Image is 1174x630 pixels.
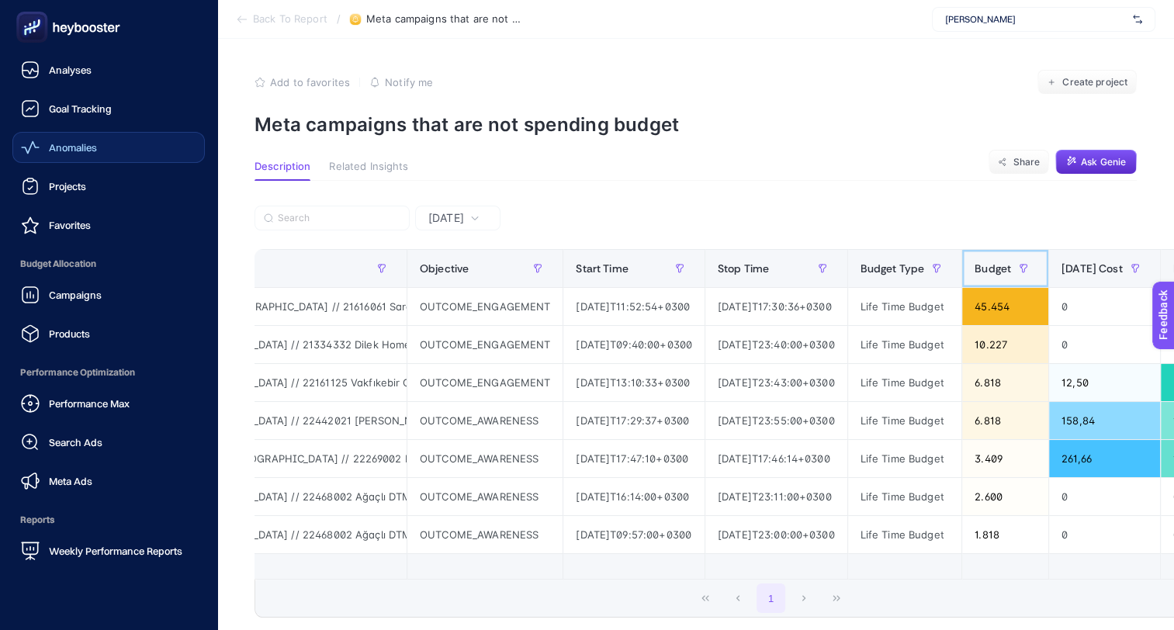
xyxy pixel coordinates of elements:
img: svg%3e [1133,12,1142,27]
span: Stop Time [718,262,769,275]
div: 158,84 [1049,402,1160,439]
input: Search [278,213,400,224]
span: Create project [1062,76,1127,88]
div: OUTCOME_ENGAGEMENT [407,364,563,401]
a: Goal Tracking [12,93,205,124]
button: Related Insights [329,161,408,181]
button: Add to favorites [255,76,350,88]
span: Campaigns [49,289,102,301]
span: Budget Allocation [12,248,205,279]
div: [DATE]T23:43:00+0300 [705,364,847,401]
div: 0 [1049,516,1160,553]
button: Ask Genie [1055,150,1137,175]
div: 2.600 [962,478,1048,515]
div: 1.818 [962,516,1048,553]
span: Anomalies [49,141,97,154]
div: OUTCOME_ENGAGEMENT [407,326,563,363]
button: 1 [757,583,786,613]
div: [DATE]T23:00:00+0300 [705,516,847,553]
div: [DATE]T11:52:54+0300 [563,288,705,325]
div: [DATE]T17:47:10+0300 [563,440,705,477]
a: Projects [12,171,205,202]
span: [PERSON_NAME] [945,13,1127,26]
span: Meta Ads [49,475,92,487]
span: / [337,12,341,25]
div: [DATE]T23:11:00+0300 [705,478,847,515]
span: Projects [49,180,86,192]
span: Analyses [49,64,92,76]
span: Notify me [385,76,433,88]
div: 0 [1049,288,1160,325]
div: Life Time Budget [848,478,962,515]
div: OUTCOME_AWARENESS [407,402,563,439]
span: Performance Max [49,397,130,410]
span: Add to favorites [270,76,350,88]
div: [DATE]T17:29:37+0300 [563,402,705,439]
span: Description [255,161,310,173]
div: 6.818 [962,402,1048,439]
span: Goal Tracking [49,102,112,115]
div: [DATE]T09:57:00+0300 [563,516,705,553]
div: 10.227 [962,326,1048,363]
span: Products [49,327,90,340]
div: 45.454 [962,288,1048,325]
div: [DATE]T13:10:33+0300 [563,364,705,401]
span: Start Time [576,262,628,275]
a: Favorites [12,209,205,241]
span: Back To Report [253,13,327,26]
a: Performance Max [12,388,205,419]
span: Favorites [49,219,91,231]
button: Notify me [369,76,433,88]
div: [DATE]T17:46:14+0300 [705,440,847,477]
span: Budget [975,262,1011,275]
div: Life Time Budget [848,402,962,439]
div: [DATE]T09:40:00+0300 [563,326,705,363]
a: Products [12,318,205,349]
div: [DATE]T23:55:00+0300 [705,402,847,439]
div: [DATE]T16:14:00+0300 [563,478,705,515]
div: OUTCOME_AWARENESS [407,440,563,477]
a: Analyses [12,54,205,85]
div: Life Time Budget [848,440,962,477]
span: Meta campaigns that are not spending budget [366,13,521,26]
div: 261,66 [1049,440,1160,477]
div: Life Time Budget [848,288,962,325]
div: OUTCOME_AWARENESS [407,478,563,515]
span: Feedback [9,5,59,17]
div: 6.818 [962,364,1048,401]
button: Description [255,161,310,181]
span: Ask Genie [1081,156,1126,168]
div: 12,50 [1049,364,1160,401]
span: [DATE] [428,210,464,226]
a: Anomalies [12,132,205,163]
div: [DATE]T23:40:00+0300 [705,326,847,363]
div: Life Time Budget [848,326,962,363]
span: Share [1013,156,1040,168]
span: Related Insights [329,161,408,173]
div: OUTCOME_AWARENESS [407,516,563,553]
span: Budget Type [861,262,925,275]
a: Weekly Performance Reports [12,535,205,566]
div: 0 [1049,326,1160,363]
div: 0 [1049,478,1160,515]
span: Performance Optimization [12,357,205,388]
div: 3.409 [962,440,1048,477]
span: [DATE] Cost [1061,262,1123,275]
div: OUTCOME_ENGAGEMENT [407,288,563,325]
button: Share [989,150,1049,175]
span: Reports [12,504,205,535]
a: Meta Ads [12,466,205,497]
a: Campaigns [12,279,205,310]
button: Create project [1037,70,1137,95]
a: Search Ads [12,427,205,458]
span: Search Ads [49,436,102,448]
p: Meta campaigns that are not spending budget [255,113,1137,136]
span: Objective [420,262,469,275]
span: Weekly Performance Reports [49,545,182,557]
div: Life Time Budget [848,364,962,401]
div: Life Time Budget [848,516,962,553]
div: [DATE]T17:30:36+0300 [705,288,847,325]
